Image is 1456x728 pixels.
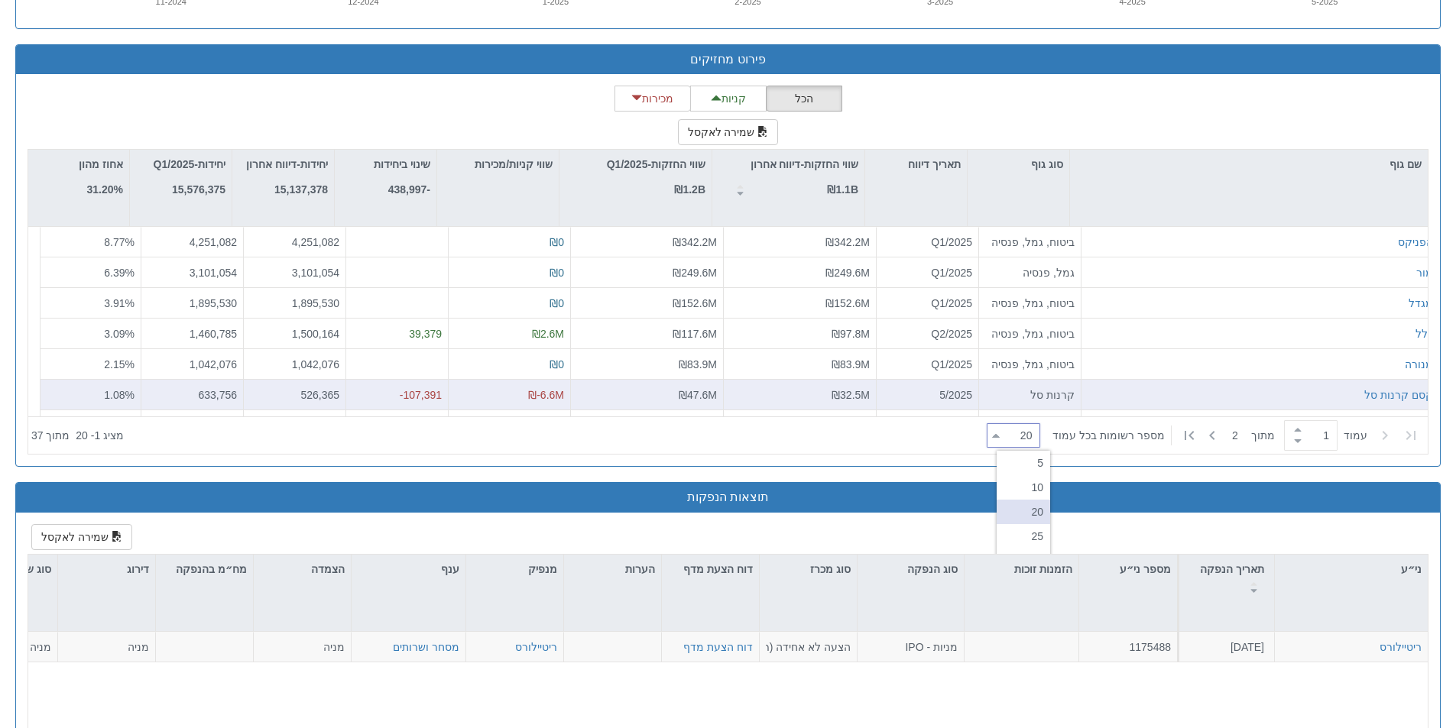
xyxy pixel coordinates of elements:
div: 20 [1020,428,1039,443]
strong: ₪1.2B [674,183,705,196]
span: 2 [1232,428,1251,443]
div: 20 [997,500,1050,524]
div: 6.39 % [47,265,135,280]
button: מור [1416,265,1433,280]
div: 1,895,530 [148,296,237,311]
div: 2.15 % [47,357,135,372]
button: מגדל [1409,296,1433,311]
div: ענף [352,555,465,584]
div: ‏מציג 1 - 20 ‏ מתוך 37 [31,419,124,452]
span: ₪0 [550,297,564,309]
span: ₪2.6M [532,328,564,340]
span: ₪249.6M [825,267,870,279]
div: גמל, פנסיה [985,265,1075,280]
div: ביטוח, גמל, פנסיה [985,235,1075,250]
div: Q1/2025 [883,296,972,311]
div: מנפיק [466,555,563,584]
div: Q1/2025 [883,357,972,372]
strong: 15,576,375 [172,183,225,196]
a: דוח הצעת מדף [683,641,753,653]
span: ₪117.6M [673,328,717,340]
div: 39,379 [352,326,442,341]
div: 3,101,054 [148,265,237,280]
span: ₪342.2M [825,236,870,248]
div: 3.91 % [47,296,135,311]
div: הזמנות זוכות [965,555,1078,584]
div: [DATE] [1184,639,1264,655]
span: ₪0 [550,358,564,370]
button: ריטיילורס [1380,639,1422,655]
span: ‏מספר רשומות בכל עמוד [1052,428,1165,443]
div: תאריך הנפקה [1179,555,1274,601]
span: ₪152.6M [825,297,870,309]
span: ₪-6.6M [528,389,564,401]
button: מסחר ושרותים [393,639,459,655]
span: ₪47.6M [679,389,717,401]
button: קניות [690,86,767,112]
div: 1.08 % [47,387,135,403]
strong: 31.20% [87,183,123,196]
button: ריטיילורס [515,639,557,655]
div: ביטוח, גמל, פנסיה [985,357,1075,372]
span: ₪83.9M [679,358,717,370]
h3: תוצאות הנפקות [28,490,1428,504]
div: שווי קניות/מכירות [437,150,559,179]
div: 1,460,785 [148,326,237,341]
div: דירוג [58,555,155,584]
div: 526,365 [250,387,339,403]
button: כלל [1415,326,1433,341]
div: 1,042,076 [250,357,339,372]
div: ני״ע [1275,555,1428,584]
div: Q2/2025 [883,326,972,341]
strong: -438,997 [388,183,430,196]
strong: ₪1.1B [827,183,858,196]
div: 1175488 [1085,639,1171,655]
span: ₪0 [550,267,564,279]
span: ₪342.2M [673,236,717,248]
div: 40 [997,548,1050,573]
button: הכל [766,86,842,112]
div: 5/2025 [883,387,972,403]
span: ₪83.9M [832,358,870,370]
div: 3.09 % [47,326,135,341]
p: שינוי ביחידות [374,156,430,173]
h3: פירוט מחזיקים [28,53,1428,66]
span: ₪249.6M [673,267,717,279]
span: ‏עמוד [1344,428,1367,443]
div: 633,756 [148,387,237,403]
div: מניה [260,639,345,655]
div: 10 [997,475,1050,500]
p: אחוז מהון [79,156,123,173]
div: הצמדה [254,555,351,584]
div: -107,391 [352,387,442,403]
div: סוג גוף [968,150,1069,179]
span: ₪0 [550,236,564,248]
div: הערות [564,555,661,584]
span: ₪152.6M [673,297,717,309]
button: קסם קרנות סל [1364,387,1433,403]
div: מח״מ בהנפקה [156,555,253,601]
div: 4,251,082 [148,235,237,250]
div: דוח הצעת מדף [662,555,759,601]
button: הפניקס [1398,235,1433,250]
div: מנורה [1405,357,1433,372]
div: 1,895,530 [250,296,339,311]
div: הצעה לא אחידה (רק מוסדי) - מחיר [766,639,851,655]
div: 25 [997,524,1050,548]
div: 5 [997,451,1050,475]
p: יחידות-Q1/2025 [154,156,225,173]
div: מניה [64,639,149,655]
div: 1,042,076 [148,357,237,372]
button: שמירה לאקסל [31,524,132,550]
p: שווי החזקות-דיווח אחרון [751,156,858,173]
div: תאריך דיווח [865,150,967,179]
div: ביטוח, גמל, פנסיה [985,296,1075,311]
